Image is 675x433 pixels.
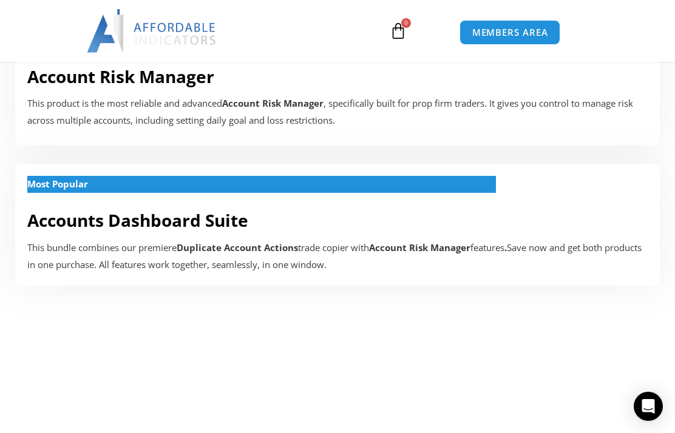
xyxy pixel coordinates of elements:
[87,9,217,53] img: LogoAI
[369,241,470,253] b: Account Risk Manager
[55,337,620,422] iframe: Customer reviews powered by Trustpilot
[27,240,648,274] div: This bundle combines our premiere trade copier with features Save now and get both products in on...
[27,65,214,88] a: Account Risk Manager
[634,392,663,421] div: Open Intercom Messenger
[472,28,548,37] span: MEMBERS AREA
[177,241,298,253] b: Duplicate Account Actions
[460,20,561,45] a: MEMBERS AREA
[27,178,88,190] strong: Most Popular
[371,13,425,49] a: 0
[27,95,648,129] p: This product is the most reliable and advanced , specifically built for prop firm traders. It giv...
[27,209,248,232] a: Accounts Dashboard Suite
[504,241,507,253] b: .
[222,97,324,109] strong: Account Risk Manager
[401,18,411,28] span: 0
